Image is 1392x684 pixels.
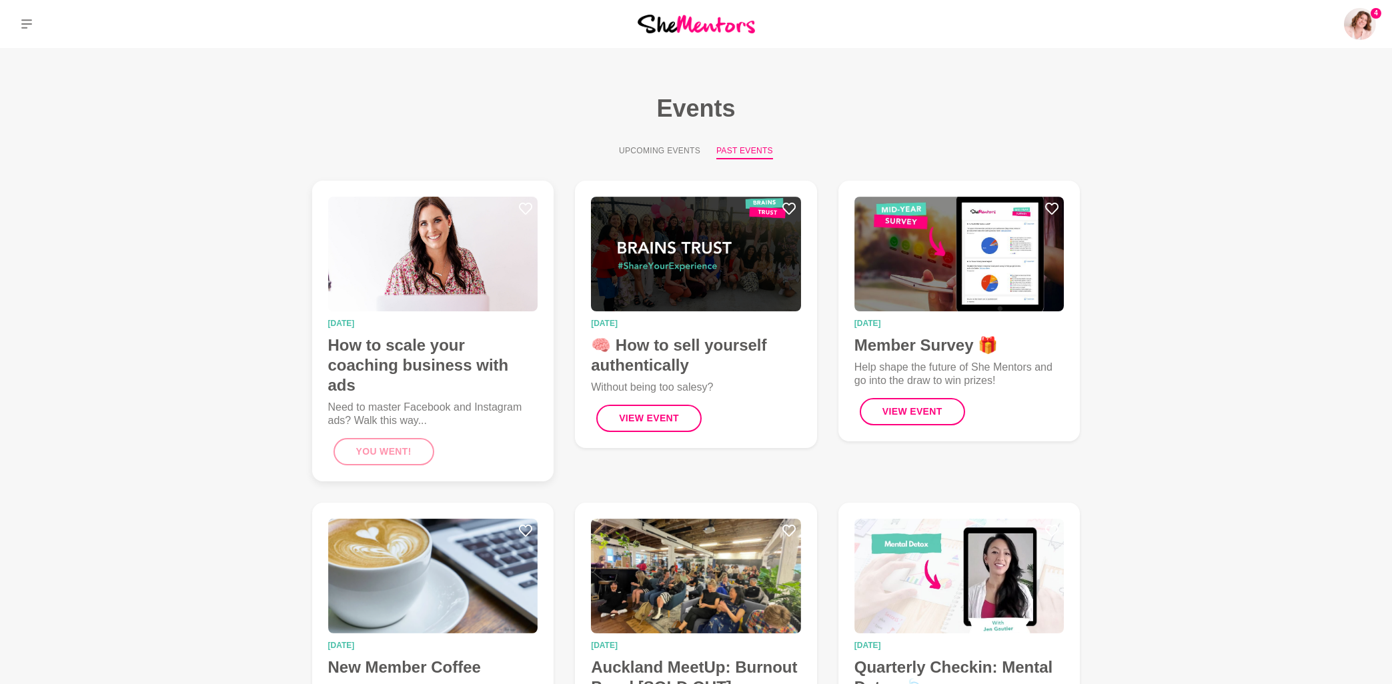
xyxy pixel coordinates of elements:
[328,519,538,633] img: New Member Coffee
[838,181,1081,441] a: Member Survey 🎁[DATE]Member Survey 🎁Help shape the future of She Mentors and go into the draw to ...
[716,145,773,159] button: Past Events
[291,93,1102,123] h1: Events
[854,319,1065,327] time: [DATE]
[591,641,801,649] time: [DATE]
[591,381,801,394] p: Without being too salesy?
[854,361,1065,387] p: Help shape the future of She Mentors and go into the draw to win prizes!
[328,657,538,677] h4: New Member Coffee
[1344,8,1376,40] a: Amanda Greenman4
[328,197,538,311] img: How to scale your coaching business with ads
[619,145,700,159] button: Upcoming Events
[591,319,801,327] time: [DATE]
[1344,8,1376,40] img: Amanda Greenman
[328,641,538,649] time: [DATE]
[638,15,755,33] img: She Mentors Logo
[854,197,1065,311] img: Member Survey 🎁
[860,398,965,425] button: View Event
[1371,8,1381,19] span: 4
[591,335,801,375] h4: 🧠 How to sell yourself authentically
[328,335,538,395] h4: How to scale your coaching business with ads
[328,319,538,327] time: [DATE]
[312,181,554,481] a: How to scale your coaching business with ads[DATE]How to scale your coaching business with adsNee...
[591,519,801,633] img: Auckland MeetUp: Burnout Panel [SOLD OUT]
[854,335,1065,355] h4: Member Survey 🎁
[854,519,1065,633] img: Quarterly Checkin: Mental Detox 🍃
[596,405,702,432] button: View Event
[575,181,817,448] a: 🧠 How to sell yourself authentically[DATE]🧠 How to sell yourself authenticallyWithout being too s...
[328,401,538,427] p: Need to master Facebook and Instagram ads? Walk this way...
[591,197,801,311] img: 🧠 How to sell yourself authentically
[854,641,1065,649] time: [DATE]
